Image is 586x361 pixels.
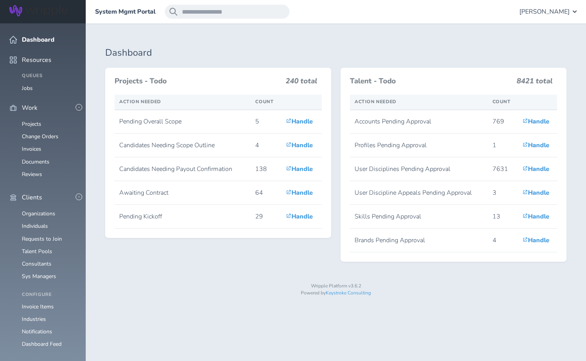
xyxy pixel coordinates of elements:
[355,99,396,105] span: Action Needed
[115,110,251,134] td: Pending Overall Scope
[488,157,518,181] td: 7631
[105,291,567,296] p: Powered by
[115,205,251,229] td: Pending Kickoff
[95,8,155,15] a: System Mgmt Portal
[286,212,313,221] a: Handle
[76,104,82,111] button: -
[76,194,82,200] button: -
[488,134,518,157] td: 1
[22,303,54,310] a: Invoice Items
[251,181,281,205] td: 64
[22,36,55,43] span: Dashboard
[286,117,313,126] a: Handle
[119,99,161,105] span: Action Needed
[22,273,56,280] a: Sys Managers
[22,222,48,230] a: Individuals
[22,210,55,217] a: Organizations
[519,8,570,15] span: [PERSON_NAME]
[488,205,518,229] td: 13
[522,141,549,150] a: Handle
[105,284,567,289] p: Wripple Platform v3.6.2
[488,110,518,134] td: 769
[115,77,281,86] h3: Projects - Todo
[22,56,51,63] span: Resources
[22,171,42,178] a: Reviews
[22,340,62,348] a: Dashboard Feed
[286,77,317,89] h3: 240 total
[488,181,518,205] td: 3
[22,104,37,111] span: Work
[105,48,567,58] h1: Dashboard
[22,194,42,201] span: Clients
[519,5,577,19] button: [PERSON_NAME]
[115,134,251,157] td: Candidates Needing Scope Outline
[22,120,41,128] a: Projects
[492,99,511,105] span: Count
[22,315,46,323] a: Industries
[22,260,51,268] a: Consultants
[522,165,549,173] a: Handle
[255,99,274,105] span: Count
[350,110,488,134] td: Accounts Pending Approval
[350,77,512,86] h3: Talent - Todo
[22,73,76,79] h4: Queues
[522,212,549,221] a: Handle
[22,248,52,255] a: Talent Pools
[22,158,49,166] a: Documents
[251,157,281,181] td: 138
[350,157,488,181] td: User Disciplines Pending Approval
[22,133,58,140] a: Change Orders
[286,188,313,197] a: Handle
[9,5,68,16] img: Wripple
[522,117,549,126] a: Handle
[517,77,552,89] h3: 8421 total
[350,134,488,157] td: Profiles Pending Approval
[286,141,313,150] a: Handle
[22,85,33,92] a: Jobs
[350,181,488,205] td: User Discipline Appeals Pending Approval
[488,229,518,252] td: 4
[22,328,52,335] a: Notifications
[251,134,281,157] td: 4
[522,236,549,245] a: Handle
[350,205,488,229] td: Skills Pending Approval
[350,229,488,252] td: Brands Pending Approval
[251,110,281,134] td: 5
[286,165,313,173] a: Handle
[22,235,62,243] a: Requests to Join
[251,205,281,229] td: 29
[115,181,251,205] td: Awaiting Contract
[326,290,371,296] a: Keystroke Consulting
[115,157,251,181] td: Candidates Needing Payout Confirmation
[22,145,41,153] a: Invoices
[22,292,76,298] h4: Configure
[522,188,549,197] a: Handle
